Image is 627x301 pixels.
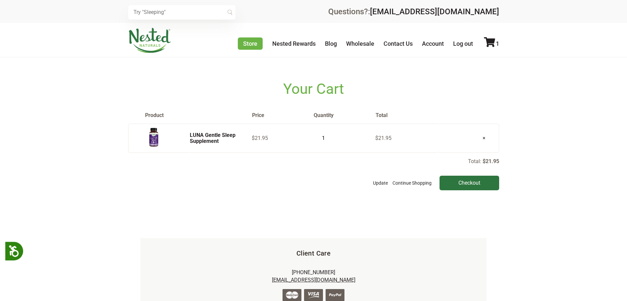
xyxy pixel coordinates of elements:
[272,40,316,47] a: Nested Rewards
[238,37,263,50] a: Store
[328,8,499,16] div: Questions?:
[391,176,433,190] a: Continue Shopping
[128,5,235,20] input: Try "Sleeping"
[375,112,437,119] th: Total
[453,40,473,47] a: Log out
[252,135,268,141] span: $21.95
[151,249,476,258] h5: Client Care
[483,158,499,164] p: $21.95
[422,40,444,47] a: Account
[128,112,252,119] th: Product
[440,176,499,190] input: Checkout
[292,269,335,275] a: [PHONE_NUMBER]
[283,289,344,301] img: credit-cards.png
[313,112,375,119] th: Quantity
[496,40,499,47] span: 1
[346,40,374,47] a: Wholesale
[128,158,499,190] div: Total:
[370,7,499,16] a: [EMAIL_ADDRESS][DOMAIN_NAME]
[128,28,171,53] img: Nested Naturals
[272,277,355,283] a: [EMAIL_ADDRESS][DOMAIN_NAME]
[384,40,413,47] a: Contact Us
[325,40,337,47] a: Blog
[371,176,390,190] button: Update
[128,81,499,97] h1: Your Cart
[375,135,392,141] span: $21.95
[252,112,314,119] th: Price
[477,130,491,147] a: ×
[190,132,235,144] a: LUNA Gentle Sleep Supplement
[484,40,499,47] a: 1
[145,127,162,148] img: LUNA Gentle Sleep Supplement - USA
